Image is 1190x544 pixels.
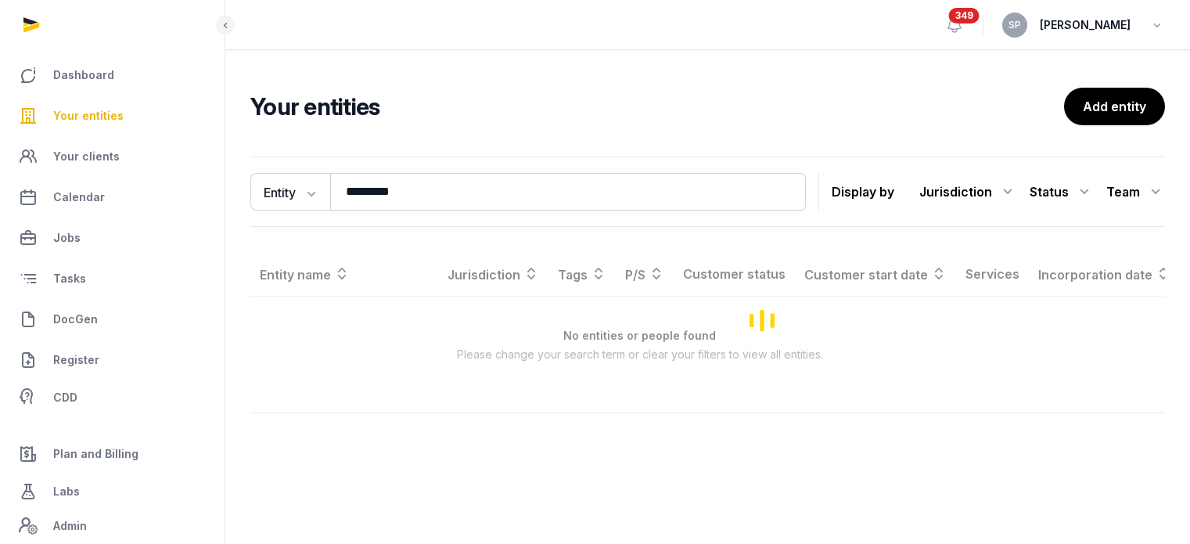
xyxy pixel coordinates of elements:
a: Jobs [13,219,212,257]
button: SP [1002,13,1027,38]
span: Calendar [53,188,105,207]
a: Add entity [1064,88,1165,125]
p: Display by [832,179,894,204]
span: SP [1008,20,1021,30]
a: CDD [13,382,212,413]
a: Admin [13,510,212,542]
h2: Your entities [250,92,1064,121]
span: CDD [53,388,77,407]
span: Dashboard [53,66,114,85]
a: Your entities [13,97,212,135]
span: 349 [949,8,980,23]
span: Register [53,351,99,369]
span: Labs [53,482,80,501]
span: [PERSON_NAME] [1040,16,1131,34]
span: Tasks [53,269,86,288]
div: Status [1030,179,1094,204]
a: Register [13,341,212,379]
a: Labs [13,473,212,510]
a: Dashboard [13,56,212,94]
span: Admin [53,517,87,535]
button: Entity [250,173,330,211]
a: Plan and Billing [13,435,212,473]
span: Jobs [53,229,81,247]
a: Tasks [13,260,212,297]
span: Plan and Billing [53,445,138,463]
span: Your clients [53,147,120,166]
a: Your clients [13,138,212,175]
span: DocGen [53,310,98,329]
a: DocGen [13,301,212,338]
a: Calendar [13,178,212,216]
div: Team [1106,179,1165,204]
span: Your entities [53,106,124,125]
div: Jurisdiction [919,179,1017,204]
